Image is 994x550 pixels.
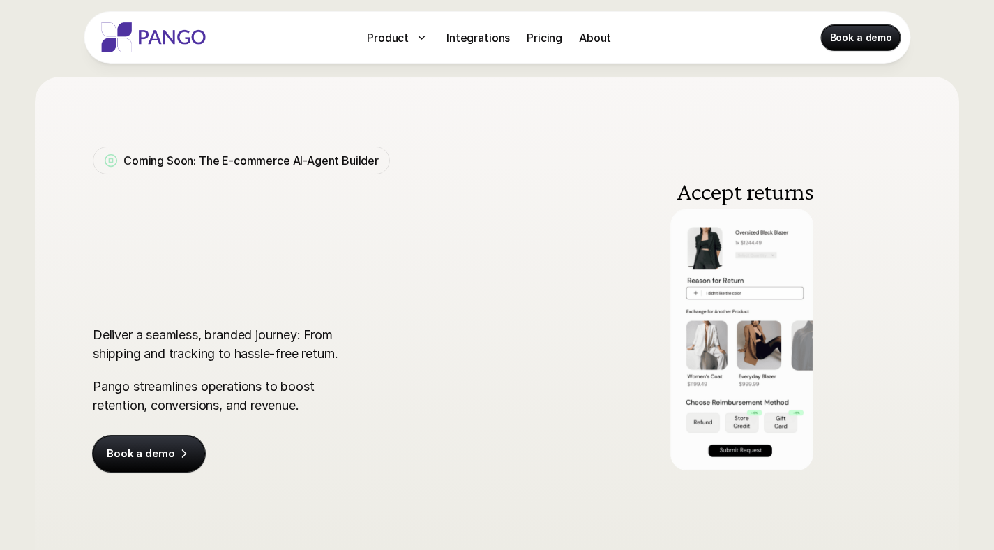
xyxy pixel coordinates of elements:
[527,29,562,46] p: Pricing
[867,299,888,320] button: Next
[830,31,892,45] p: Book a demo
[521,27,568,49] a: Pricing
[579,29,611,46] p: About
[596,299,617,320] button: Previous
[107,447,174,461] p: Book a demo
[596,299,617,320] img: Back Arrow
[367,29,409,46] p: Product
[822,25,901,50] a: Book a demo
[93,325,351,363] p: Deliver a seamless, branded journey: From shipping and tracking to hassle-free return.
[93,377,351,415] p: Pango streamlines operations to boost retention, conversions, and revenue.
[573,27,617,49] a: About
[582,147,902,470] img: Pango return management having Branded return portal embedded in the e-commerce company to handle...
[613,179,878,204] h3: Accept returns
[947,503,980,536] iframe: Intercom live chat
[867,299,888,320] img: Next Arrow
[446,29,510,46] p: Integrations
[93,436,205,472] a: Book a demo
[123,152,379,169] p: Coming Soon: The E-commerce AI-Agent Builder
[441,27,515,49] a: Integrations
